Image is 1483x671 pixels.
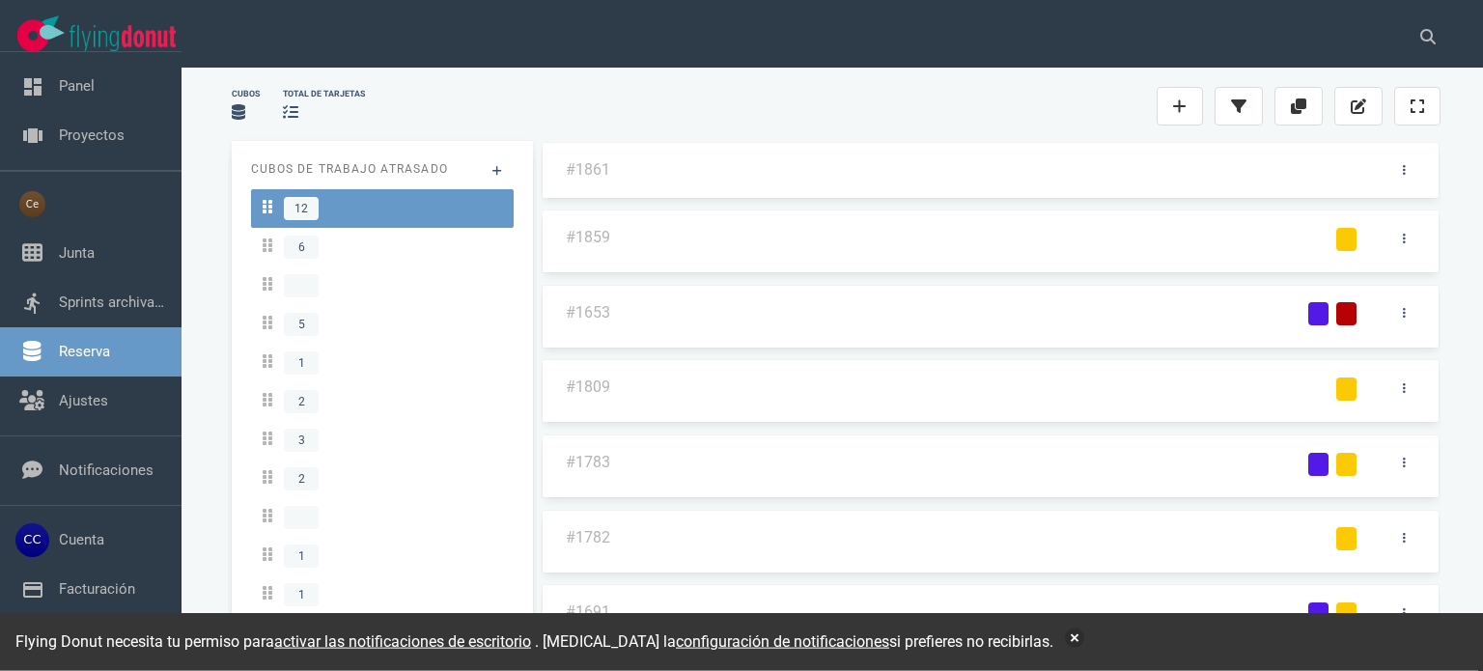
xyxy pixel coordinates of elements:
[251,537,514,575] a: 1
[566,303,610,322] a: #1653
[251,162,448,176] font: Cubos de trabajo atrasado
[274,632,531,651] font: activar las notificaciones de escritorio
[294,202,308,215] font: 12
[298,588,305,601] font: 1
[566,160,610,179] a: #1861
[59,294,179,311] a: Sprints archivados
[59,343,110,360] a: Reserva
[298,395,305,408] font: 2
[676,632,889,651] a: configuración de notificaciones
[59,580,135,598] a: Facturación
[251,228,514,266] a: 6
[283,89,365,98] font: total de tarjetas
[535,632,676,651] font: . [MEDICAL_DATA] la
[566,228,610,246] a: #1859
[251,305,514,344] a: 5
[566,602,610,621] a: #1691
[298,472,305,486] font: 2
[59,244,95,262] a: Junta
[566,377,610,396] a: #1809
[59,392,108,409] a: Ajustes
[59,77,95,95] a: Panel
[251,460,514,498] a: 2
[298,318,305,331] font: 5
[251,421,514,460] a: 3
[298,549,305,563] font: 1
[251,382,514,421] a: 2
[251,344,514,382] a: 1
[298,356,305,370] font: 1
[15,632,274,651] font: Flying Donut necesita tu permiso para
[889,632,1053,651] font: si prefieres no recibirlas.
[251,575,514,614] a: 1
[298,240,305,254] font: 6
[251,189,514,228] a: 12
[566,453,610,471] a: #1783
[59,126,125,144] a: Proyectos
[298,433,305,447] font: 3
[70,25,176,51] img: Logotipo de texto de Flying Donut
[232,89,260,98] font: Cubos
[566,528,610,546] a: #1782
